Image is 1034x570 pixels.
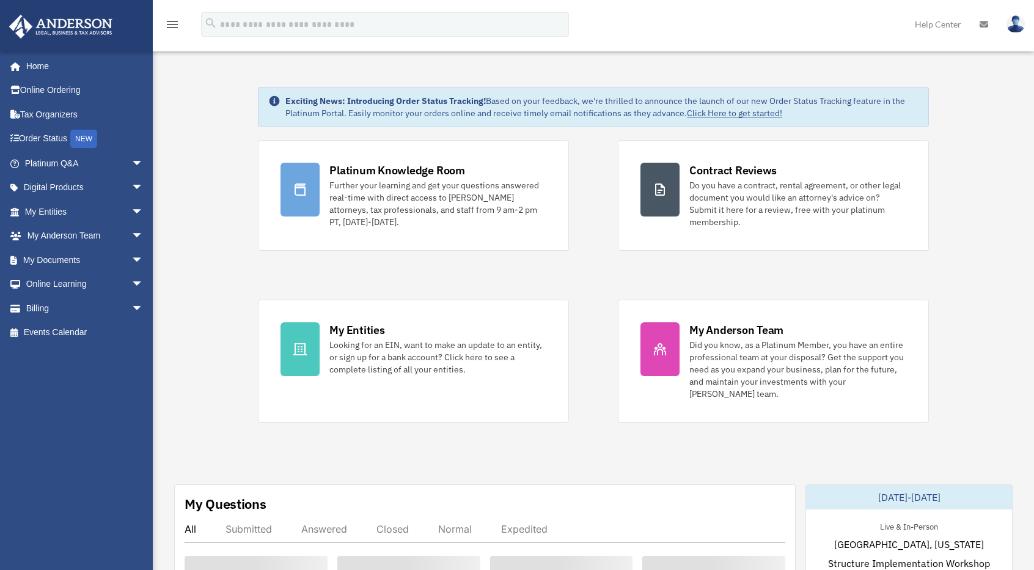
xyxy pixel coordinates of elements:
[438,523,472,535] div: Normal
[131,176,156,201] span: arrow_drop_down
[70,130,97,148] div: NEW
[9,320,162,345] a: Events Calendar
[285,95,486,106] strong: Exciting News: Introducing Order Status Tracking!
[258,300,569,423] a: My Entities Looking for an EIN, want to make an update to an entity, or sign up for a bank accoun...
[9,176,162,200] a: Digital Productsarrow_drop_down
[329,163,465,178] div: Platinum Knowledge Room
[834,537,984,552] span: [GEOGRAPHIC_DATA], [US_STATE]
[131,248,156,273] span: arrow_drop_down
[131,151,156,176] span: arrow_drop_down
[9,54,156,78] a: Home
[870,519,948,532] div: Live & In-Person
[185,495,266,513] div: My Questions
[9,127,162,152] a: Order StatusNEW
[689,322,783,338] div: My Anderson Team
[9,78,162,103] a: Online Ordering
[131,224,156,249] span: arrow_drop_down
[689,179,906,228] div: Do you have a contract, rental agreement, or other legal document you would like an attorney's ad...
[9,151,162,176] a: Platinum Q&Aarrow_drop_down
[329,179,546,228] div: Further your learning and get your questions answered real-time with direct access to [PERSON_NAM...
[301,523,347,535] div: Answered
[806,485,1012,509] div: [DATE]-[DATE]
[131,272,156,297] span: arrow_drop_down
[687,108,782,119] a: Click Here to get started!
[5,15,116,39] img: Anderson Advisors Platinum Portal
[131,199,156,224] span: arrow_drop_down
[329,322,384,338] div: My Entities
[285,95,919,119] div: Based on your feedback, we're thrilled to announce the launch of our new Order Status Tracking fe...
[204,17,218,30] i: search
[9,102,162,127] a: Tax Organizers
[9,224,162,248] a: My Anderson Teamarrow_drop_down
[618,140,929,251] a: Contract Reviews Do you have a contract, rental agreement, or other legal document you would like...
[329,339,546,376] div: Looking for an EIN, want to make an update to an entity, or sign up for a bank account? Click her...
[689,163,777,178] div: Contract Reviews
[689,339,906,400] div: Did you know, as a Platinum Member, you have an entire professional team at your disposal? Get th...
[226,523,272,535] div: Submitted
[501,523,548,535] div: Expedited
[131,296,156,321] span: arrow_drop_down
[165,21,180,32] a: menu
[9,199,162,224] a: My Entitiesarrow_drop_down
[185,523,196,535] div: All
[9,248,162,272] a: My Documentsarrow_drop_down
[1007,15,1025,33] img: User Pic
[9,296,162,320] a: Billingarrow_drop_down
[376,523,409,535] div: Closed
[165,17,180,32] i: menu
[258,140,569,251] a: Platinum Knowledge Room Further your learning and get your questions answered real-time with dire...
[618,300,929,423] a: My Anderson Team Did you know, as a Platinum Member, you have an entire professional team at your...
[9,272,162,297] a: Online Learningarrow_drop_down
